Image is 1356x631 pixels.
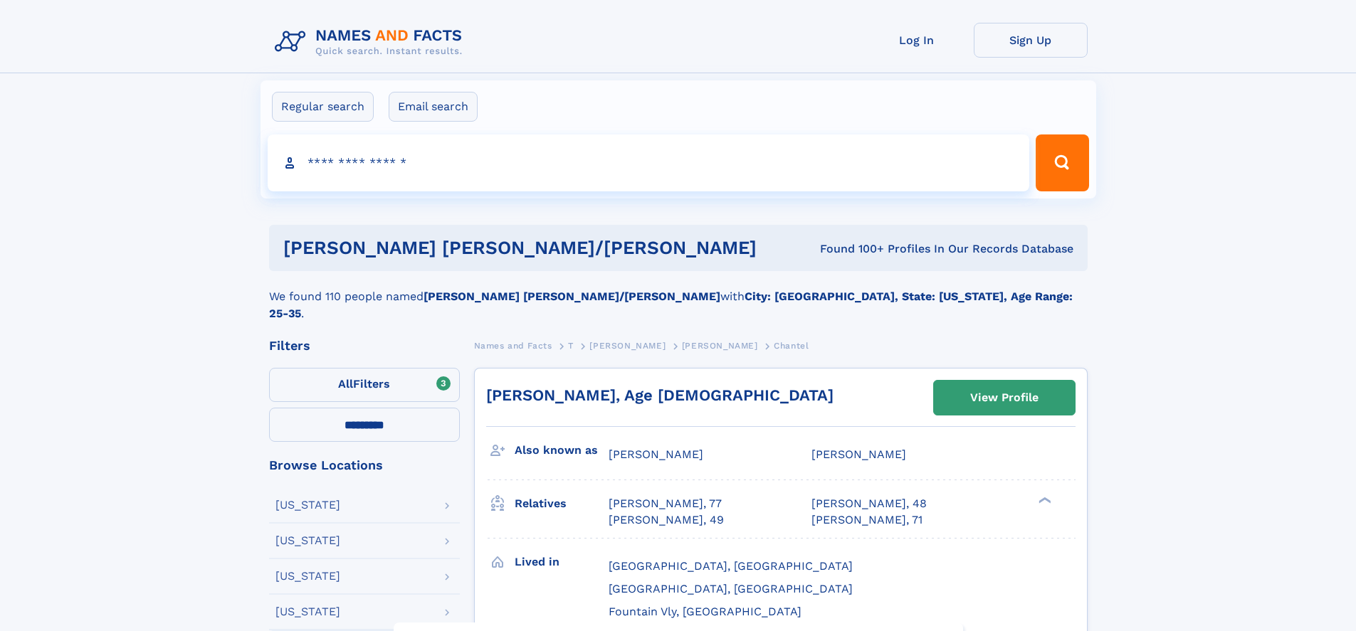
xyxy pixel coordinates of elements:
[424,290,720,303] b: [PERSON_NAME] [PERSON_NAME]/[PERSON_NAME]
[609,496,722,511] a: [PERSON_NAME], 77
[609,605,801,618] span: Fountain Vly, [GEOGRAPHIC_DATA]
[474,336,552,354] a: Names and Facts
[275,535,340,546] div: [US_STATE]
[269,271,1088,322] div: We found 110 people named with .
[515,438,609,462] h3: Also known as
[268,134,1030,191] input: search input
[970,381,1039,414] div: View Profile
[811,512,923,528] a: [PERSON_NAME], 71
[811,496,927,511] a: [PERSON_NAME], 48
[811,447,906,461] span: [PERSON_NAME]
[275,606,340,617] div: [US_STATE]
[974,23,1088,58] a: Sign Up
[515,550,609,574] h3: Lived in
[774,341,809,351] span: Chantel
[269,459,460,472] div: Browse Locations
[860,23,974,58] a: Log In
[1036,134,1088,191] button: Search Button
[609,559,853,573] span: [GEOGRAPHIC_DATA], [GEOGRAPHIC_DATA]
[589,336,666,354] a: [PERSON_NAME]
[275,499,340,511] div: [US_STATE]
[269,339,460,352] div: Filters
[609,447,703,461] span: [PERSON_NAME]
[275,571,340,582] div: [US_STATE]
[609,512,724,528] a: [PERSON_NAME], 49
[609,582,853,595] span: [GEOGRAPHIC_DATA], [GEOGRAPHIC_DATA]
[486,386,834,404] a: [PERSON_NAME], Age [DEMOGRAPHIC_DATA]
[589,341,666,351] span: [PERSON_NAME]
[338,377,353,391] span: All
[389,92,478,122] label: Email search
[934,381,1075,415] a: View Profile
[568,336,574,354] a: T
[788,241,1073,257] div: Found 100+ Profiles In Our Records Database
[269,368,460,402] label: Filters
[272,92,374,122] label: Regular search
[283,239,789,257] h1: [PERSON_NAME] [PERSON_NAME]/[PERSON_NAME]
[269,23,474,61] img: Logo Names and Facts
[682,336,758,354] a: [PERSON_NAME]
[568,341,574,351] span: T
[269,290,1073,320] b: City: [GEOGRAPHIC_DATA], State: [US_STATE], Age Range: 25-35
[1035,496,1052,505] div: ❯
[682,341,758,351] span: [PERSON_NAME]
[515,492,609,516] h3: Relatives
